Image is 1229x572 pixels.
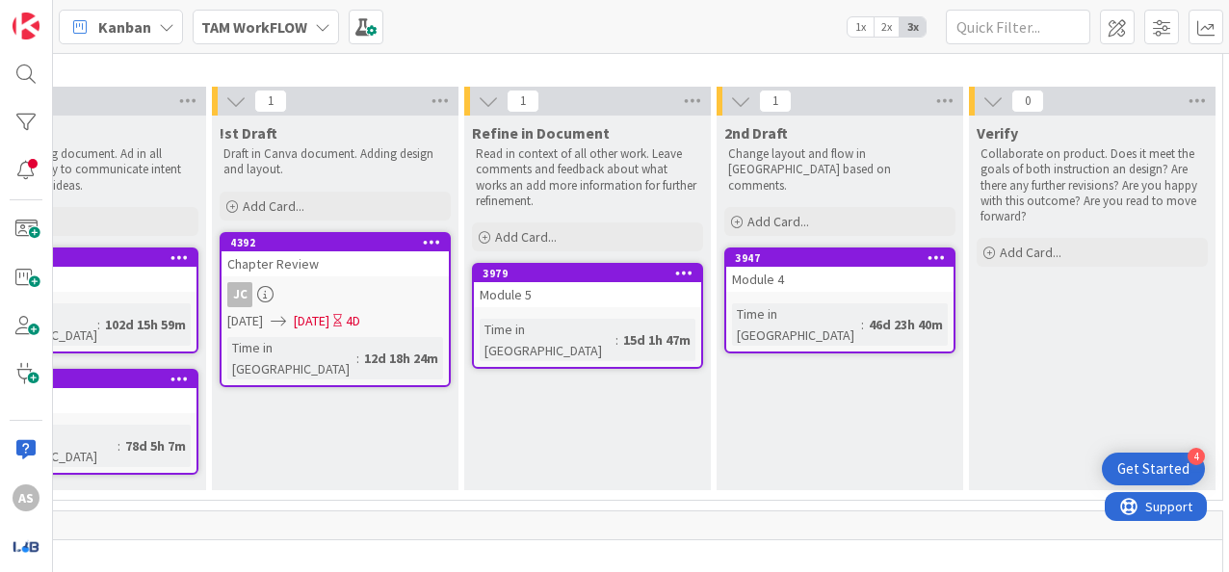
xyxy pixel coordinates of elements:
[1000,244,1061,261] span: Add Card...
[726,267,954,292] div: Module 4
[97,314,100,335] span: :
[359,348,443,369] div: 12d 18h 24m
[223,146,447,178] p: Draft in Canva document. Adding design and layout.
[346,311,360,331] div: 4D
[201,17,307,37] b: TAM WorkFLOW
[483,267,701,280] div: 3979
[900,17,926,37] span: 3x
[732,303,861,346] div: Time in [GEOGRAPHIC_DATA]
[474,265,701,282] div: 3979
[220,123,277,143] span: !st Draft
[946,10,1090,44] input: Quick Filter...
[1188,448,1205,465] div: 4
[356,348,359,369] span: :
[981,146,1204,224] p: Collaborate on product. Does it meet the goals of both instruction an design? Are there any furth...
[1102,453,1205,485] div: Open Get Started checklist, remaining modules: 4
[476,146,699,209] p: Read in context of all other work. Leave comments and feedback about what works an add more infor...
[747,213,809,230] span: Add Card...
[222,251,449,276] div: Chapter Review
[13,13,39,39] img: Visit kanbanzone.com
[222,234,449,251] div: 4392
[230,236,449,249] div: 4392
[222,282,449,307] div: JC
[735,251,954,265] div: 3947
[227,337,356,379] div: Time in [GEOGRAPHIC_DATA]
[294,311,329,331] span: [DATE]
[861,314,864,335] span: :
[726,249,954,292] div: 3947Module 4
[618,329,695,351] div: 15d 1h 47m
[118,435,120,456] span: :
[243,197,304,215] span: Add Card...
[724,123,788,143] span: 2nd Draft
[13,484,39,511] div: AS
[977,123,1018,143] span: Verify
[100,314,191,335] div: 102d 15h 59m
[495,228,557,246] span: Add Card...
[13,533,39,559] img: avatar
[474,282,701,307] div: Module 5
[474,265,701,307] div: 3979Module 5
[480,319,615,361] div: Time in [GEOGRAPHIC_DATA]
[759,90,792,113] span: 1
[40,3,88,26] span: Support
[507,90,539,113] span: 1
[222,234,449,276] div: 4392Chapter Review
[472,123,610,143] span: Refine in Document
[1117,459,1190,479] div: Get Started
[848,17,874,37] span: 1x
[726,249,954,267] div: 3947
[98,15,151,39] span: Kanban
[227,311,263,331] span: [DATE]
[864,314,948,335] div: 46d 23h 40m
[728,146,952,194] p: Change layout and flow in [GEOGRAPHIC_DATA] based on comments.
[1011,90,1044,113] span: 0
[874,17,900,37] span: 2x
[120,435,191,456] div: 78d 5h 7m
[227,282,252,307] div: JC
[615,329,618,351] span: :
[254,90,287,113] span: 1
